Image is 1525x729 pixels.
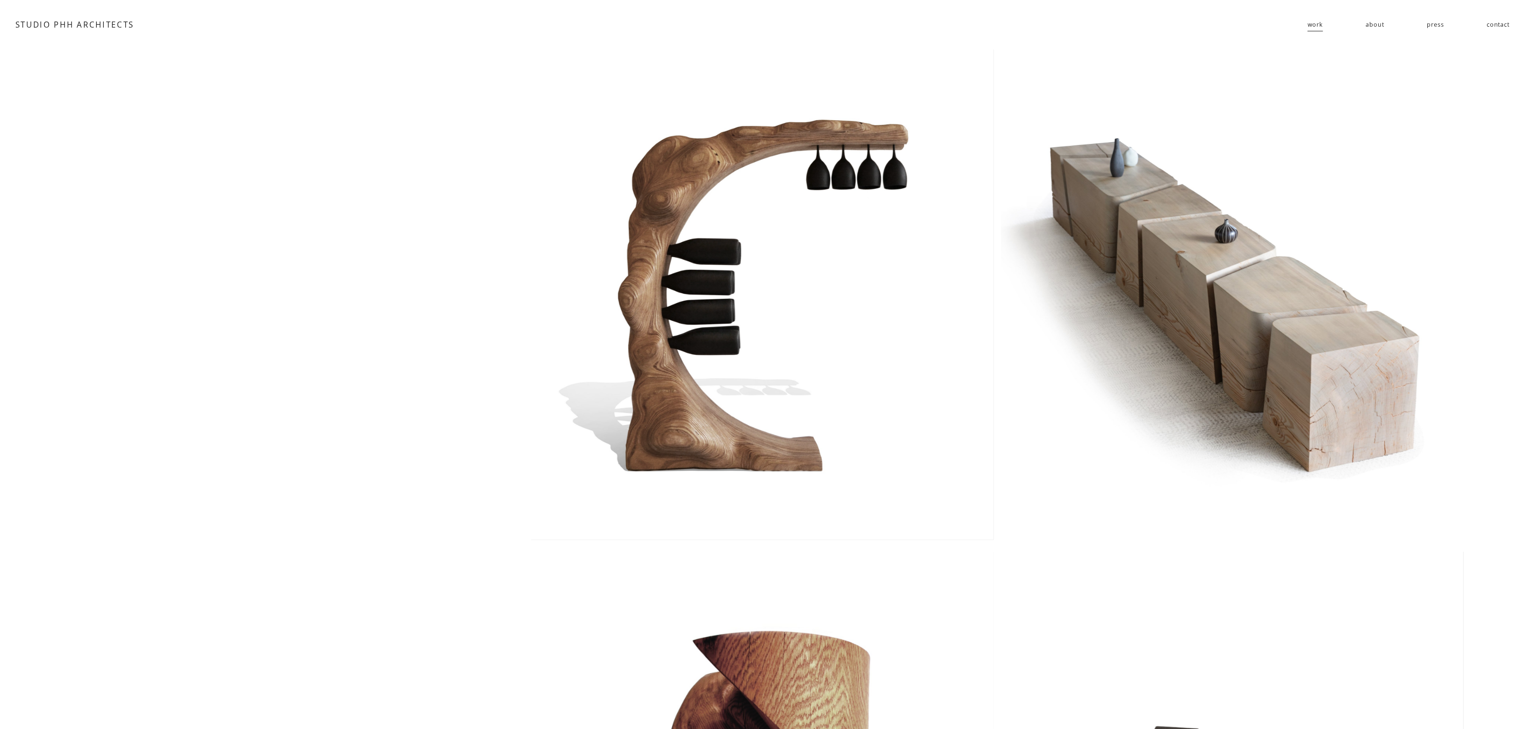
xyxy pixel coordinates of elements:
a: STUDIO PHH ARCHITECTS [15,19,134,30]
span: work [1308,17,1324,32]
a: press [1427,17,1444,33]
a: contact [1487,17,1510,33]
a: about [1366,17,1384,33]
a: folder dropdown [1308,17,1324,33]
